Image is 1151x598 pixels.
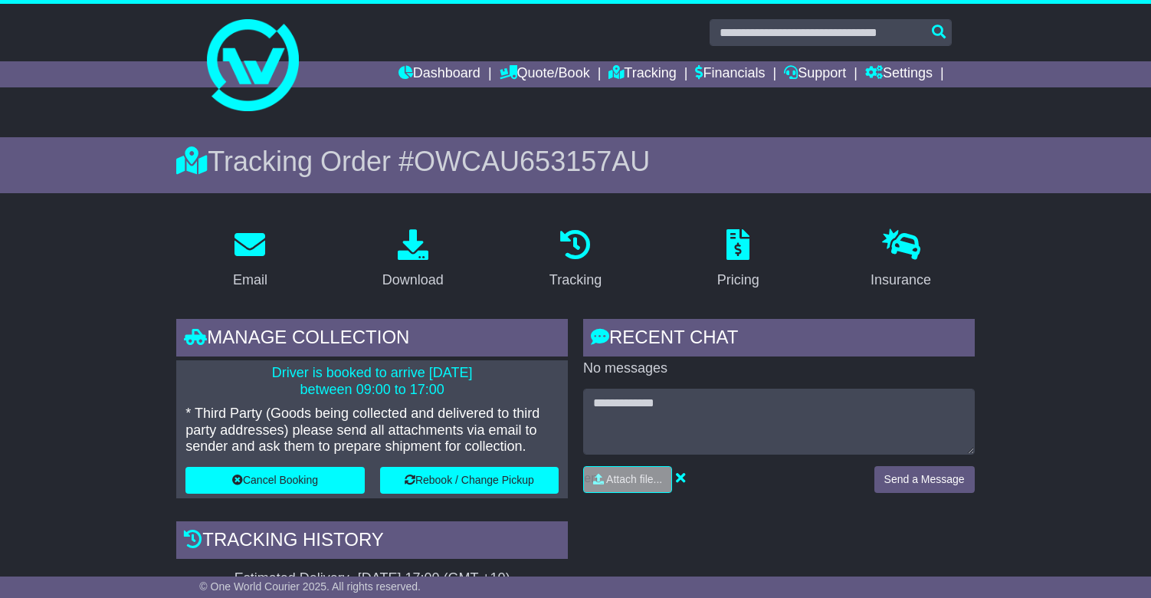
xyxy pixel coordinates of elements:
[358,570,510,587] div: [DATE] 17:00 (GMT +10)
[539,224,612,296] a: Tracking
[583,360,975,377] p: No messages
[608,61,676,87] a: Tracking
[185,467,364,494] button: Cancel Booking
[398,61,480,87] a: Dashboard
[382,270,444,291] div: Download
[372,224,454,296] a: Download
[549,270,602,291] div: Tracking
[380,467,559,494] button: Rebook / Change Pickup
[861,224,941,296] a: Insurance
[695,61,765,87] a: Financials
[414,146,650,177] span: OWCAU653157AU
[500,61,590,87] a: Quote/Book
[223,224,277,296] a: Email
[185,365,559,398] p: Driver is booked to arrive [DATE] between 09:00 to 17:00
[233,270,267,291] div: Email
[176,570,568,587] div: Estimated Delivery -
[199,580,421,593] span: © One World Courier 2025. All rights reserved.
[707,224,769,296] a: Pricing
[717,270,759,291] div: Pricing
[784,61,846,87] a: Support
[176,319,568,360] div: Manage collection
[874,466,975,493] button: Send a Message
[176,145,974,178] div: Tracking Order #
[871,270,931,291] div: Insurance
[865,61,933,87] a: Settings
[176,521,568,563] div: Tracking history
[185,406,559,455] p: * Third Party (Goods being collected and delivered to third party addresses) please send all atta...
[583,319,975,360] div: RECENT CHAT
